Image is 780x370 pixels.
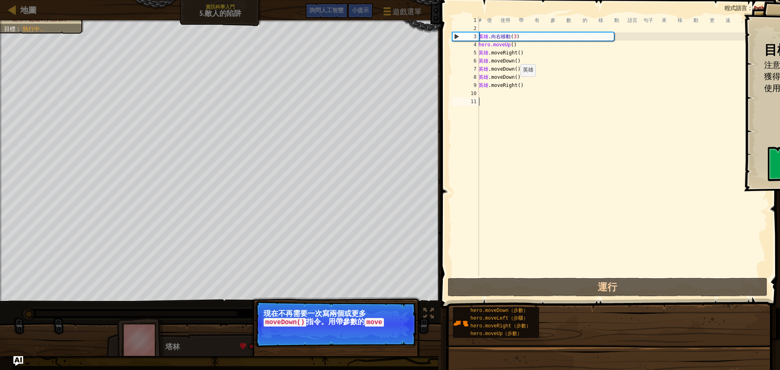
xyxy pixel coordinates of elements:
[377,3,427,22] button: 遊戲選單
[13,356,23,366] button: 詢問人工智慧
[20,4,37,15] font: 地圖
[310,6,344,14] font: 詢問人工智慧
[453,316,468,331] img: portrait.png
[470,331,522,337] font: hero.moveUp（步數）
[474,66,477,72] font: 7
[264,309,366,318] font: 現在不再需要一次寫兩個或更多
[365,318,384,327] code: move
[4,26,15,32] font: 目標
[474,82,477,88] font: 9
[16,4,37,15] a: 地圖
[470,99,476,104] font: 11
[474,58,477,64] font: 6
[23,26,45,32] font: 執行中...
[448,278,767,296] button: 運行
[474,42,477,48] font: 4
[474,17,477,23] font: 1
[352,6,369,14] font: 小提示
[474,50,477,56] font: 5
[470,316,528,321] font: hero.moveLeft（步驟）
[470,91,476,96] font: 10
[470,323,531,329] font: hero.moveRight（步數）
[305,3,348,18] button: 詢問人工智慧
[474,26,477,31] font: 2
[470,308,528,314] font: hero.moveDown（步數）
[724,4,747,12] font: 程式語言
[523,67,533,73] code: 英雄
[264,318,306,327] code: moveDown()
[474,74,477,80] font: 8
[15,26,21,32] font: ：
[474,34,477,39] font: 3
[392,6,422,17] font: 遊戲選單
[306,318,365,326] font: 指令。用帶參數的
